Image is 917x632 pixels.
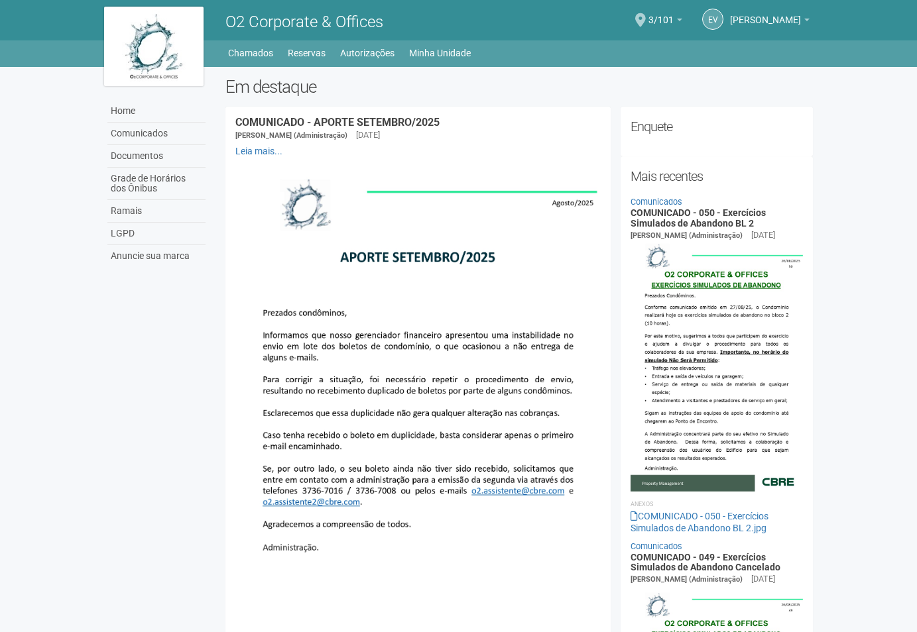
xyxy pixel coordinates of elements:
a: Comunicados [107,123,206,145]
h2: Em destaque [225,77,814,97]
a: COMUNICADO - 050 - Exercícios Simulados de Abandono BL 2 [631,207,766,228]
a: 3/101 [648,17,682,27]
a: COMUNICADO - 050 - Exercícios Simulados de Abandono BL 2.jpg [631,511,768,533]
div: [DATE] [751,229,775,241]
a: [PERSON_NAME] [730,17,810,27]
img: COMUNICADO%20-%20050%20-%20Exerc%C3%ADcios%20Simulados%20de%20Abandono%20BL%202.jpg [631,242,804,491]
span: [PERSON_NAME] (Administração) [631,575,743,584]
a: Comunicados [631,197,682,207]
span: Eduany Vidal [730,2,801,25]
div: [DATE] [356,129,380,141]
a: Grade de Horários dos Ônibus [107,168,206,200]
a: Comunicados [631,541,682,551]
a: COMUNICADO - 049 - Exercícios Simulados de Abandono Cancelado [631,552,780,572]
a: Minha Unidade [409,44,471,62]
span: [PERSON_NAME] (Administração) [235,131,347,140]
h2: Mais recentes [631,166,804,186]
span: O2 Corporate & Offices [225,13,383,31]
a: Home [107,100,206,123]
h2: Enquete [631,117,804,136]
span: 3/101 [648,2,674,25]
a: Autorizações [340,44,395,62]
li: Anexos [631,498,804,510]
a: Anuncie sua marca [107,245,206,267]
a: Ramais [107,200,206,223]
a: Chamados [228,44,273,62]
div: [DATE] [751,573,775,585]
a: Reservas [288,44,326,62]
span: [PERSON_NAME] (Administração) [631,231,743,240]
a: EV [702,9,723,30]
a: COMUNICADO - APORTE SETEMBRO/2025 [235,116,440,129]
a: Leia mais... [235,146,282,156]
a: LGPD [107,223,206,245]
a: Documentos [107,145,206,168]
img: logo.jpg [104,7,204,86]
